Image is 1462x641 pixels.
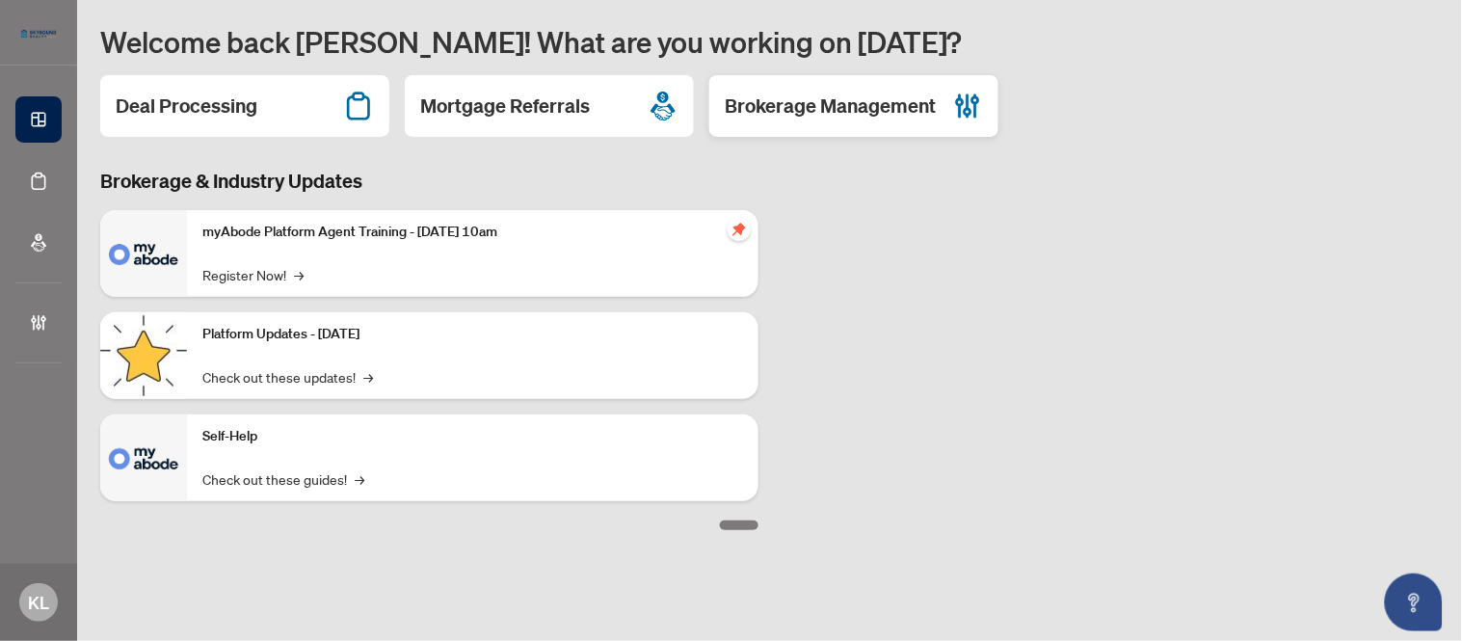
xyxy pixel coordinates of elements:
img: myAbode Platform Agent Training - October 1, 2025 @ 10am [100,210,187,297]
p: myAbode Platform Agent Training - [DATE] 10am [202,222,743,243]
h2: Brokerage Management [725,93,936,120]
h3: Brokerage & Industry Updates [100,168,758,195]
img: Platform Updates - September 16, 2025 [100,312,187,399]
span: → [294,264,304,285]
button: Open asap [1385,574,1443,631]
img: Self-Help [100,414,187,501]
p: Platform Updates - [DATE] [202,324,743,345]
a: Register Now!→ [202,264,304,285]
p: Self-Help [202,426,743,447]
span: → [355,468,364,490]
h2: Mortgage Referrals [420,93,590,120]
a: Check out these updates!→ [202,366,373,387]
span: pushpin [728,218,751,241]
h1: Welcome back [PERSON_NAME]! What are you working on [DATE]? [100,23,1439,60]
img: logo [15,24,62,43]
a: Check out these guides!→ [202,468,364,490]
h2: Deal Processing [116,93,257,120]
span: KL [28,589,49,616]
span: → [363,366,373,387]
